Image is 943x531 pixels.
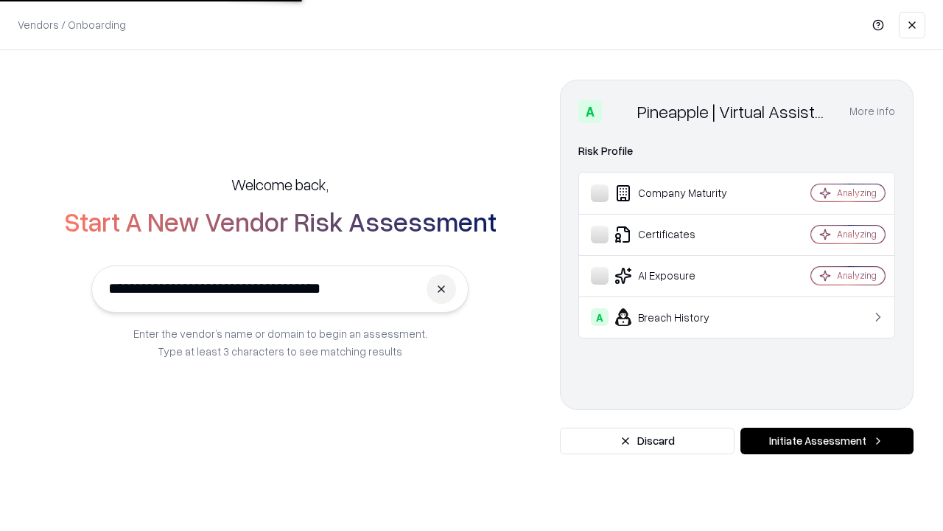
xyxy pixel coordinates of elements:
[849,98,895,125] button: More info
[231,174,329,195] h5: Welcome back,
[591,308,767,326] div: Breach History
[64,206,497,236] h2: Start A New Vendor Risk Assessment
[591,184,767,202] div: Company Maturity
[591,226,767,243] div: Certificates
[608,100,631,123] img: Pineapple | Virtual Assistant Agency
[837,269,877,282] div: Analyzing
[837,187,877,199] div: Analyzing
[591,267,767,285] div: AI Exposure
[591,308,609,326] div: A
[578,142,895,160] div: Risk Profile
[18,17,126,32] p: Vendors / Onboarding
[560,428,735,454] button: Discard
[637,100,832,123] div: Pineapple | Virtual Assistant Agency
[133,324,427,360] p: Enter the vendor’s name or domain to begin an assessment. Type at least 3 characters to see match...
[837,228,877,240] div: Analyzing
[578,100,602,123] div: A
[740,428,914,454] button: Initiate Assessment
